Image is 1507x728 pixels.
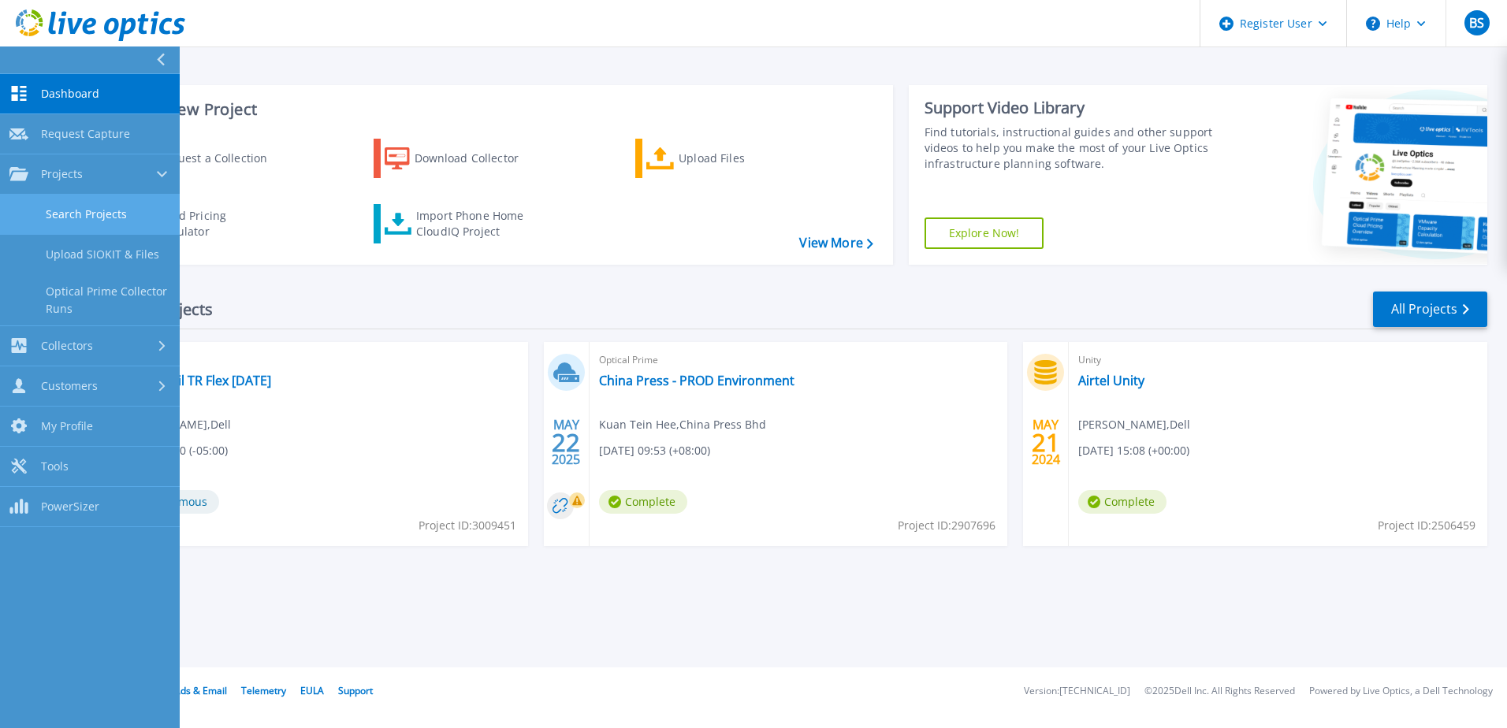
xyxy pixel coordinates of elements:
span: Complete [1078,490,1167,514]
a: Cloud Pricing Calculator [112,204,288,243]
span: PowerSizer [41,500,99,514]
span: Project ID: 3009451 [419,517,516,534]
span: Collectors [41,339,93,353]
div: Import Phone Home CloudIQ Project [416,208,539,240]
li: Powered by Live Optics, a Dell Technology [1309,686,1493,696]
div: Upload Files [679,143,805,174]
span: 22 [552,436,580,449]
div: MAY 2024 [1031,414,1061,471]
span: BS [1469,17,1484,29]
span: 21 [1032,436,1060,449]
span: Unity [1078,351,1478,369]
div: Request a Collection [157,143,283,174]
span: Request Capture [41,127,130,141]
span: Tools [41,459,69,474]
div: Find tutorials, instructional guides and other support videos to help you make the most of your L... [925,124,1219,172]
span: Dashboard [41,87,99,101]
div: Cloud Pricing Calculator [154,208,281,240]
span: Project ID: 2907696 [898,517,995,534]
div: MAY 2025 [551,414,581,471]
a: Request a Collection [112,139,288,178]
span: [DATE] 15:08 (+00:00) [1078,442,1189,459]
span: [PERSON_NAME] , Dell [1078,416,1190,433]
a: View More [799,236,873,251]
a: Upload Files [635,139,811,178]
div: Support Video Library [925,98,1219,118]
span: Project ID: 2506459 [1378,517,1475,534]
span: [DATE] 09:53 (+08:00) [599,442,710,459]
span: My Profile [41,419,93,433]
span: Kuan Tein Hee , China Press Bhd [599,416,766,433]
a: All Projects [1373,292,1487,327]
span: Optical Prime [599,351,999,369]
span: Projects [41,167,83,181]
span: Optical Prime [119,351,519,369]
span: Customers [41,379,98,393]
div: Download Collector [415,143,541,174]
a: Support [338,684,373,697]
a: Ads & Email [174,684,227,697]
a: Explore Now! [925,217,1044,249]
li: Version: [TECHNICAL_ID] [1024,686,1130,696]
li: © 2025 Dell Inc. All Rights Reserved [1144,686,1295,696]
span: Complete [599,490,687,514]
a: Telemetry [241,684,286,697]
a: Download Collector [374,139,549,178]
h3: Start a New Project [112,101,873,118]
a: China Press - PROD Environment [599,373,794,388]
a: Airtel Unity [1078,373,1144,388]
a: SOI - VxRail TR Flex [DATE] [119,373,271,388]
a: EULA [300,684,324,697]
